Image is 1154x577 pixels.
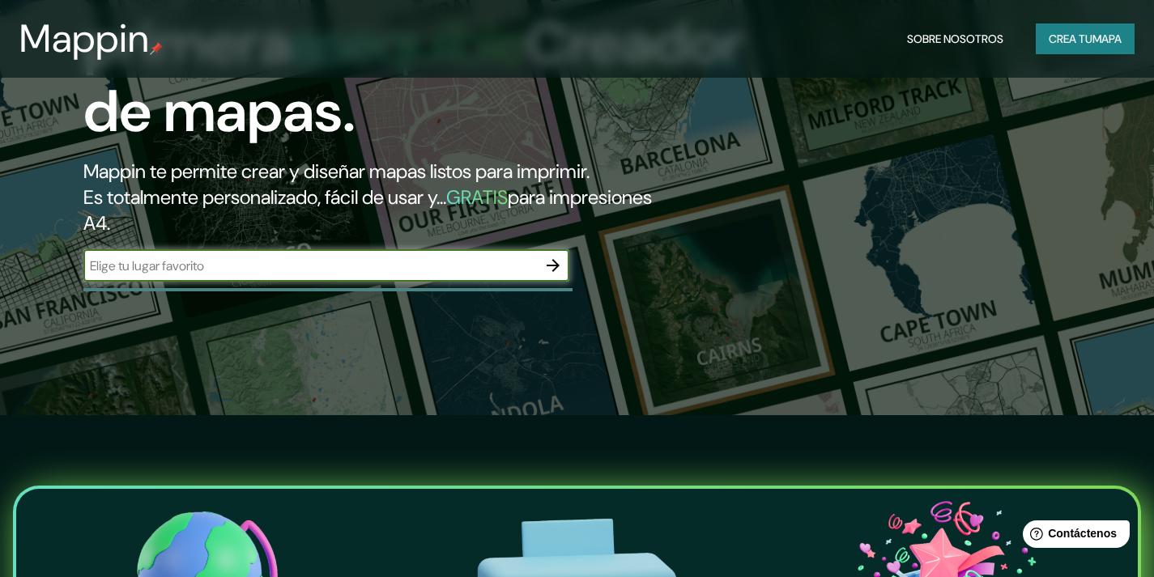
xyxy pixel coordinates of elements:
[83,185,446,210] font: Es totalmente personalizado, fácil de usar y...
[83,257,537,275] input: Elige tu lugar favorito
[907,32,1003,46] font: Sobre nosotros
[1049,32,1092,46] font: Crea tu
[446,185,508,210] font: GRATIS
[1036,23,1135,54] button: Crea tumapa
[150,42,163,55] img: pin de mapeo
[83,185,652,235] font: para impresiones A4.
[1092,32,1122,46] font: mapa
[19,13,150,64] font: Mappin
[1010,514,1136,559] iframe: Lanzador de widgets de ayuda
[83,159,590,184] font: Mappin te permite crear y diseñar mapas listos para imprimir.
[901,23,1010,54] button: Sobre nosotros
